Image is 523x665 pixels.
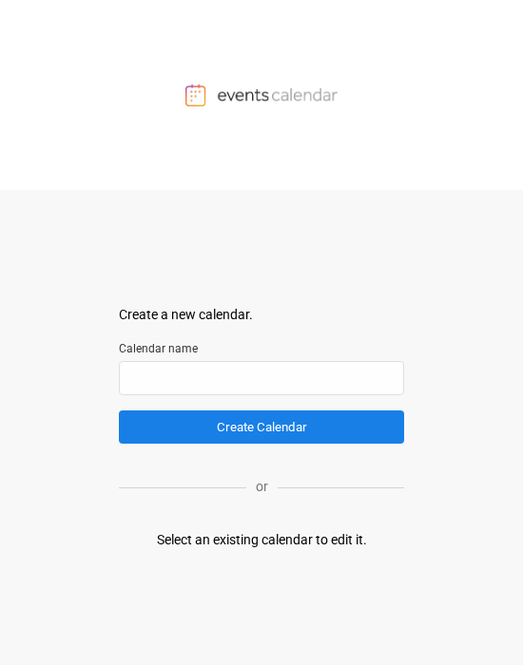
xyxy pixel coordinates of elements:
label: Calendar name [119,340,404,357]
button: Create Calendar [119,410,404,444]
p: or [246,477,278,497]
div: Create a new calendar. [119,305,404,325]
img: Events Calendar [185,84,338,106]
div: Select an existing calendar to edit it. [157,530,367,550]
